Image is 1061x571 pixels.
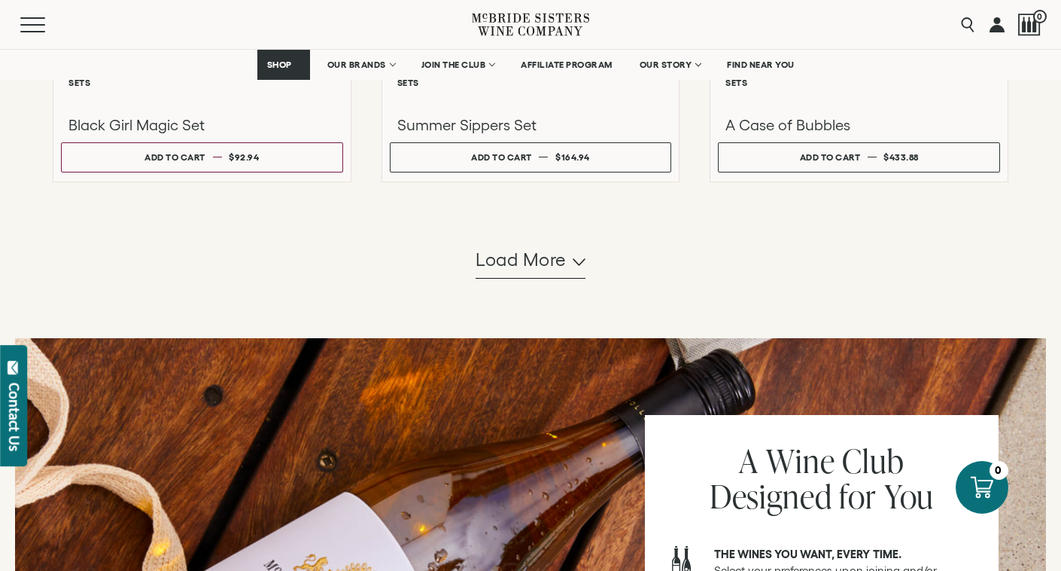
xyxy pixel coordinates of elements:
a: OUR BRANDS [318,50,404,80]
h6: Sets [397,78,664,87]
span: Designed [710,474,832,518]
h3: Black Girl Magic Set [68,115,336,135]
span: SHOP [267,60,293,70]
button: Add to cart $433.88 [718,142,1000,173]
span: $433.88 [883,152,919,162]
a: AFFILIATE PROGRAM [511,50,622,80]
span: Wine [766,438,835,483]
div: 0 [990,461,1008,480]
button: Mobile Menu Trigger [20,17,74,32]
span: OUR BRANDS [327,60,386,70]
span: FIND NEAR YOU [727,60,795,70]
span: AFFILIATE PROGRAM [521,60,613,70]
span: $92.94 [229,152,259,162]
div: Contact Us [7,383,22,451]
div: Add to cart [471,146,532,168]
a: SHOP [257,50,310,80]
a: FIND NEAR YOU [717,50,804,80]
button: Add to cart $164.94 [390,142,672,173]
button: Add to cart $92.94 [61,142,343,173]
button: Load more [476,243,585,279]
span: 0 [1033,10,1047,23]
span: JOIN THE CLUB [421,60,486,70]
span: You [884,474,935,518]
span: OUR STORY [640,60,692,70]
span: A [739,438,759,483]
h3: A Case of Bubbles [725,115,993,135]
a: JOIN THE CLUB [412,50,504,80]
span: Club [842,438,904,483]
h6: Sets [68,78,336,87]
span: Load more [476,247,567,273]
strong: The wines you want, every time. [714,548,901,560]
div: Add to cart [800,146,861,168]
a: OUR STORY [630,50,710,80]
span: for [839,474,877,518]
span: $164.94 [555,152,590,162]
div: Add to cart [144,146,205,168]
h6: Sets [725,78,993,87]
h3: Summer Sippers Set [397,115,664,135]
